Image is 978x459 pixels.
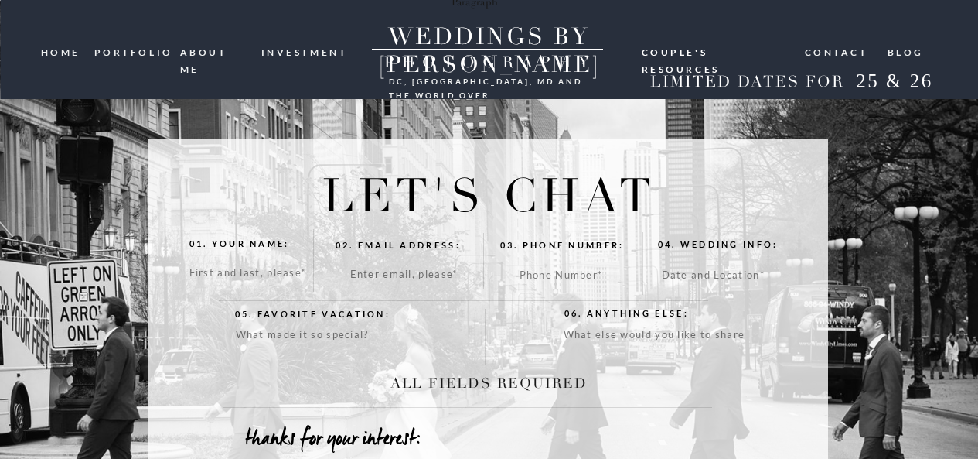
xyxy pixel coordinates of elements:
a: Contact [805,44,870,59]
a: 03. Phone number: [500,238,653,262]
h2: 25 & 26 [844,70,946,98]
a: WEDDINGS BY [PERSON_NAME] [348,23,631,50]
h2: thanks for your interest: [245,425,440,454]
h2: LIMITED DATES FOR [645,73,850,92]
a: Couple's resources [642,44,790,57]
a: HOME [41,44,83,60]
a: 05. Favorite vacation: [235,307,394,326]
a: 06. Anything else: [564,306,723,325]
a: ABOUT ME [180,44,250,59]
h1: LET's chat [310,169,668,228]
a: portfolio [94,44,169,59]
a: investment [261,44,349,59]
a: 02. email address: [336,238,479,262]
a: blog [888,44,925,59]
a: 04. wedding info: [658,237,786,256]
h3: DC, [GEOGRAPHIC_DATA], md and the world over [389,74,587,87]
a: 01. your name: [189,236,311,255]
h2: ALL FIELDS REQUIRED [375,375,604,395]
